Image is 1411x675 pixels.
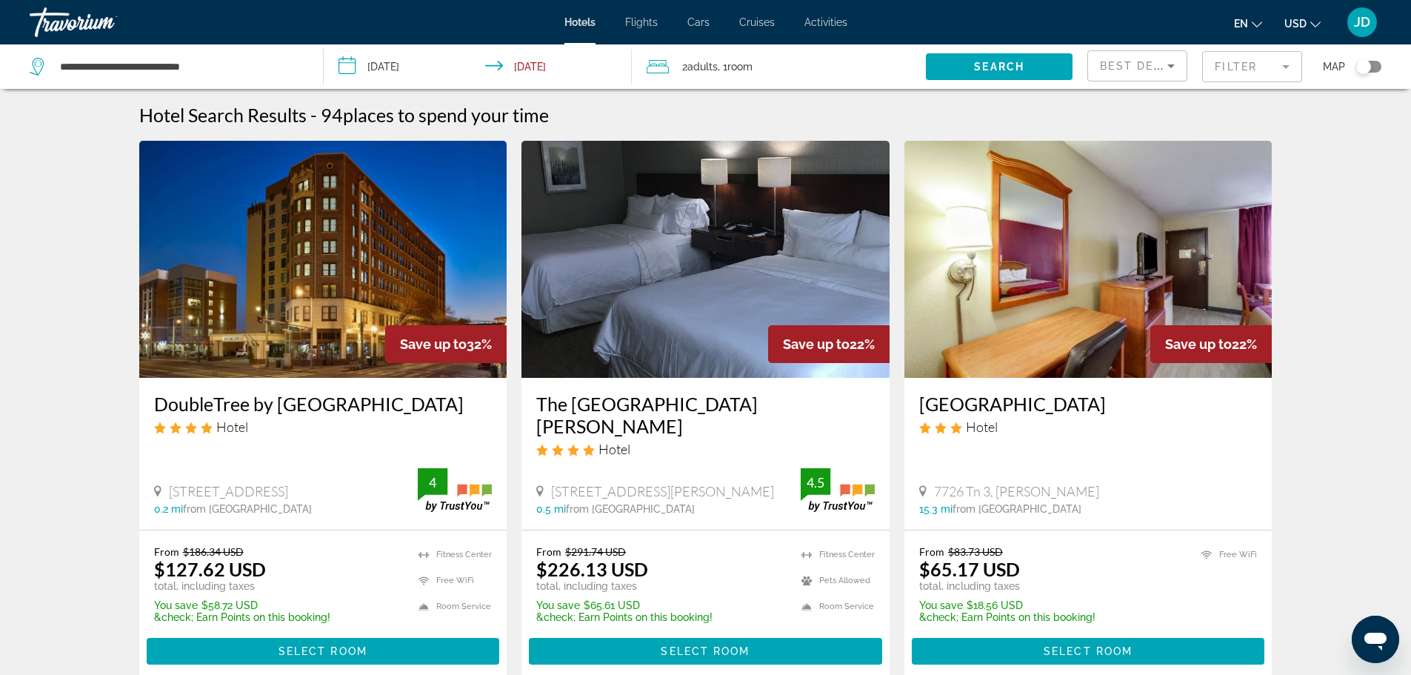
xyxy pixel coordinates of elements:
[926,53,1073,80] button: Search
[1100,57,1175,75] mat-select: Sort by
[564,16,596,28] a: Hotels
[418,473,447,491] div: 4
[565,545,626,558] del: $291.74 USD
[919,611,1095,623] p: &check; Earn Points on this booking!
[1284,13,1321,34] button: Change currency
[1150,325,1272,363] div: 22%
[278,645,367,657] span: Select Room
[919,599,963,611] span: You save
[1100,60,1177,72] span: Best Deals
[536,393,875,437] a: The [GEOGRAPHIC_DATA][PERSON_NAME]
[727,61,753,73] span: Room
[536,545,561,558] span: From
[536,599,713,611] p: $65.61 USD
[687,16,710,28] a: Cars
[1343,7,1381,38] button: User Menu
[183,503,312,515] span: from [GEOGRAPHIC_DATA]
[1194,545,1257,564] li: Free WiFi
[521,141,890,378] img: Hotel image
[934,483,1099,499] span: 7726 Tn 3, [PERSON_NAME]
[598,441,630,457] span: Hotel
[147,642,500,658] a: Select Room
[948,545,1003,558] del: $83.73 USD
[739,16,775,28] span: Cruises
[1354,15,1370,30] span: JD
[1352,616,1399,663] iframe: Button to launch messaging window
[1202,50,1302,83] button: Filter
[919,419,1258,435] div: 3 star Hotel
[536,611,713,623] p: &check; Earn Points on this booking!
[139,104,307,126] h1: Hotel Search Results
[625,16,658,28] a: Flights
[529,638,882,665] button: Select Room
[154,545,179,558] span: From
[687,61,718,73] span: Adults
[154,393,493,415] a: DoubleTree by [GEOGRAPHIC_DATA]
[536,503,566,515] span: 0.5 mi
[139,141,507,378] img: Hotel image
[783,336,850,352] span: Save up to
[919,580,1095,592] p: total, including taxes
[794,571,875,590] li: Pets Allowed
[566,503,695,515] span: from [GEOGRAPHIC_DATA]
[411,597,492,616] li: Room Service
[154,419,493,435] div: 4 star Hotel
[804,16,847,28] span: Activities
[154,599,330,611] p: $58.72 USD
[801,473,830,491] div: 4.5
[216,419,248,435] span: Hotel
[661,645,750,657] span: Select Room
[904,141,1272,378] img: Hotel image
[966,419,998,435] span: Hotel
[718,56,753,77] span: , 1
[632,44,926,89] button: Travelers: 2 adults, 0 children
[974,61,1024,73] span: Search
[169,483,288,499] span: [STREET_ADDRESS]
[418,468,492,512] img: trustyou-badge.svg
[1165,336,1232,352] span: Save up to
[1234,18,1248,30] span: en
[324,44,633,89] button: Check-in date: Oct 12, 2025 Check-out date: Oct 13, 2025
[551,483,774,499] span: [STREET_ADDRESS][PERSON_NAME]
[682,56,718,77] span: 2
[768,325,890,363] div: 22%
[147,638,500,665] button: Select Room
[953,503,1081,515] span: from [GEOGRAPHIC_DATA]
[919,545,944,558] span: From
[529,642,882,658] a: Select Room
[912,642,1265,658] a: Select Room
[919,503,953,515] span: 15.3 mi
[1044,645,1133,657] span: Select Room
[154,611,330,623] p: &check; Earn Points on this booking!
[321,104,549,126] h2: 94
[154,558,266,580] ins: $127.62 USD
[1234,13,1262,34] button: Change language
[30,3,178,41] a: Travorium
[912,638,1265,665] button: Select Room
[310,104,317,126] span: -
[536,580,713,592] p: total, including taxes
[536,558,648,580] ins: $226.13 USD
[536,599,580,611] span: You save
[801,468,875,512] img: trustyou-badge.svg
[343,104,549,126] span: places to spend your time
[411,545,492,564] li: Fitness Center
[154,580,330,592] p: total, including taxes
[411,571,492,590] li: Free WiFi
[1284,18,1307,30] span: USD
[154,503,183,515] span: 0.2 mi
[919,393,1258,415] a: [GEOGRAPHIC_DATA]
[1323,56,1345,77] span: Map
[183,545,244,558] del: $186.34 USD
[536,441,875,457] div: 4 star Hotel
[1345,60,1381,73] button: Toggle map
[919,599,1095,611] p: $18.56 USD
[794,545,875,564] li: Fitness Center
